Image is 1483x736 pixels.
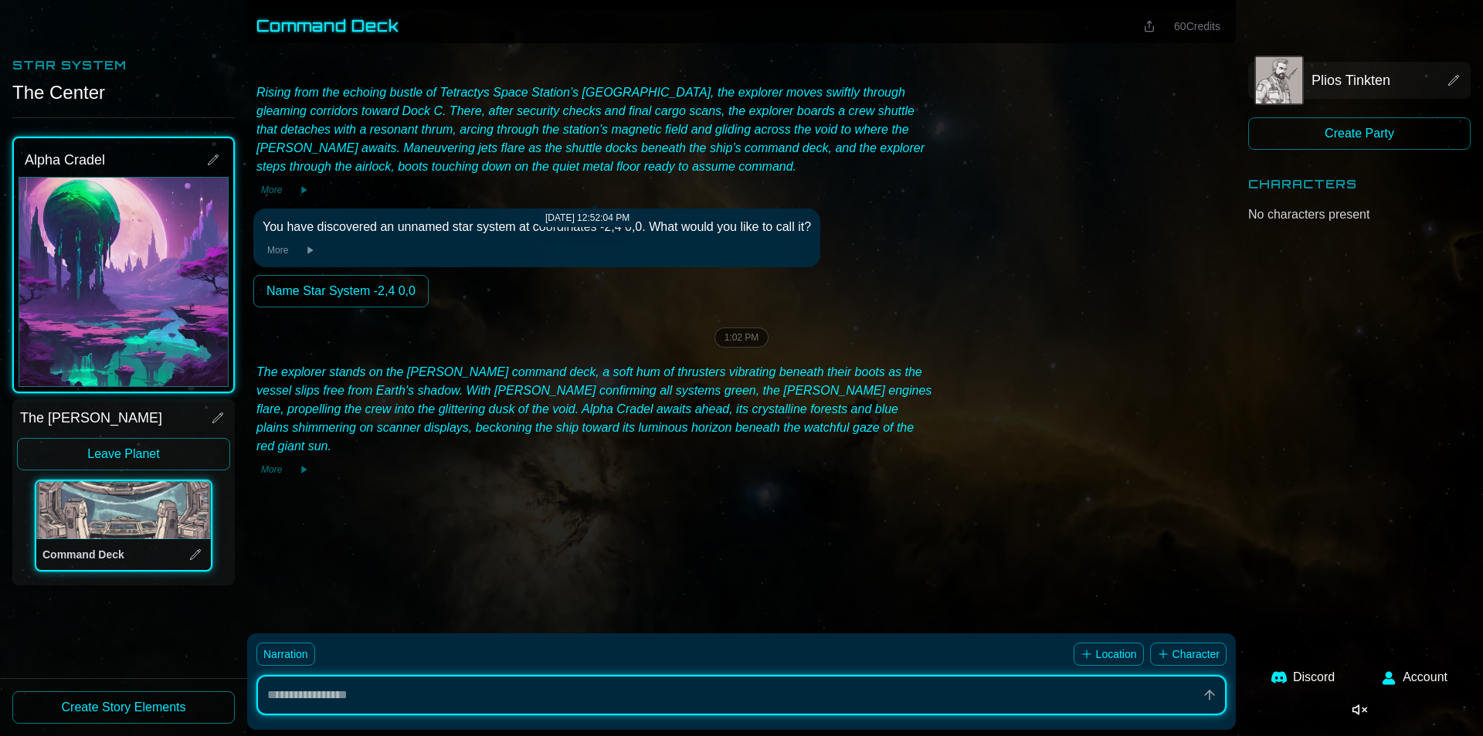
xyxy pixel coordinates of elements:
[1262,659,1344,696] a: Discord
[256,83,934,176] div: Rising from the echoing bustle of Tetractys Space Station’s [GEOGRAPHIC_DATA], the explorer moves...
[256,15,399,37] h1: Command Deck
[1248,175,1471,193] h2: Characters
[25,149,105,171] span: Alpha Cradel
[1444,71,1463,90] button: View story element
[36,481,211,539] div: Command Deck
[1256,57,1302,103] button: Edit image
[539,209,636,227] div: [DATE] 12:52:04 PM
[1271,670,1287,685] img: Discord
[20,407,162,429] span: The [PERSON_NAME]
[1256,57,1302,103] img: Plios Tinkten
[1248,205,1471,224] div: No characters present
[1074,643,1144,666] button: Location
[42,548,124,561] span: Command Deck
[1137,17,1162,36] button: Share this location
[263,243,293,258] button: More
[253,275,429,307] button: Name Star System -2,4 0,0
[1174,20,1220,32] span: 60 Credits
[299,243,321,258] button: Play
[1372,659,1457,696] button: Account
[714,327,769,348] div: 1:02 PM
[12,80,235,105] div: The Center
[19,177,229,387] div: Alpha Cradel
[1150,643,1227,666] button: Character
[263,218,811,236] div: You have discovered an unnamed star system at coordinates -2,4 0,0. What would you like to call it?
[186,545,205,564] button: View location
[293,182,314,198] button: Play
[1312,70,1390,91] span: Plios Tinkten
[12,56,235,74] h2: Star System
[293,462,314,477] button: Play
[17,438,230,470] button: Leave Planet
[209,409,227,427] button: Edit story element
[256,363,934,456] div: The explorer stands on the [PERSON_NAME] command deck, a soft hum of thrusters vibrating beneath ...
[256,182,287,198] button: More
[1168,15,1227,37] button: 60Credits
[12,691,235,724] button: Create Story Elements
[1381,670,1396,685] img: User
[37,482,210,538] button: Edit image
[1248,117,1471,150] button: Create Party
[19,178,228,386] button: Edit image
[1339,696,1379,724] button: Enable music
[204,151,222,169] button: Edit story element
[256,462,287,477] button: More
[256,643,315,666] button: Narration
